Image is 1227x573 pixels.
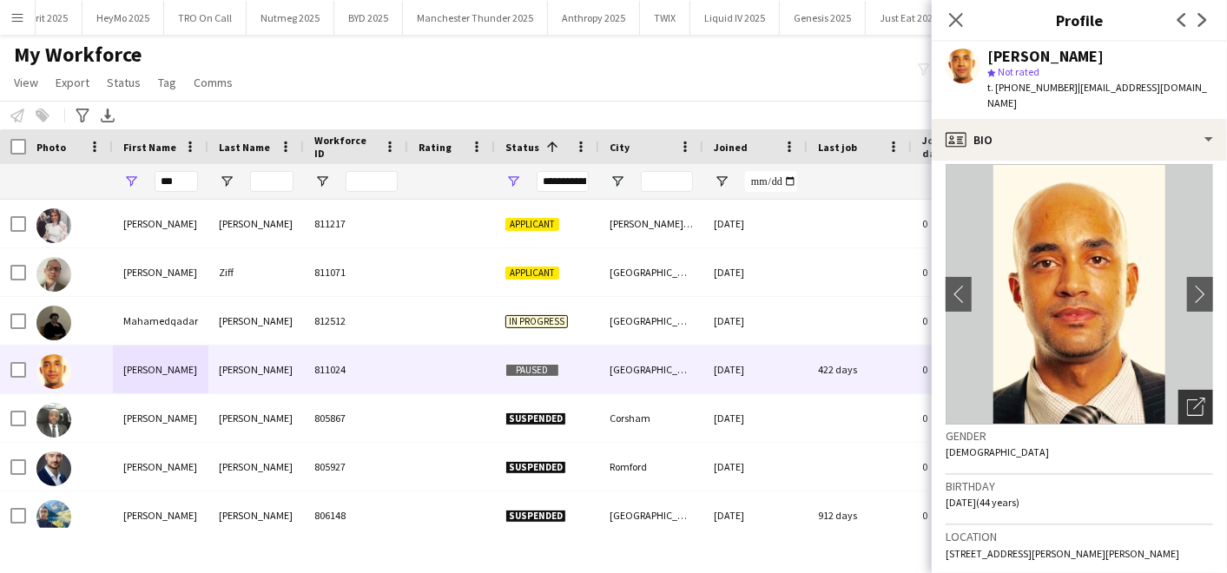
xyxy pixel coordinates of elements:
div: 805927 [304,443,408,491]
div: [PERSON_NAME] [113,394,208,442]
span: t. [PHONE_NUMBER] [987,81,1078,94]
div: 0 [912,394,1025,442]
span: Photo [36,141,66,154]
span: Last Name [219,141,270,154]
a: View [7,71,45,94]
span: Status [107,75,141,90]
input: Joined Filter Input [745,171,797,192]
div: 811071 [304,248,408,296]
span: [STREET_ADDRESS][PERSON_NAME][PERSON_NAME] [946,547,1179,560]
h3: Gender [946,428,1213,444]
span: Comms [194,75,233,90]
span: View [14,75,38,90]
span: Suspended [505,510,566,523]
div: [DATE] [703,297,808,345]
span: Tag [158,75,176,90]
img: Crew avatar or photo [946,164,1213,425]
div: [DATE] [703,394,808,442]
div: 811024 [304,346,408,393]
span: First Name [123,141,176,154]
img: Darryl Bishop [36,354,71,389]
div: [PERSON_NAME] [208,443,304,491]
button: Open Filter Menu [610,174,625,189]
span: | [EMAIL_ADDRESS][DOMAIN_NAME] [987,81,1207,109]
button: Liquid IV 2025 [690,1,780,35]
h3: Birthday [946,478,1213,494]
button: Just Eat 2025 [866,1,953,35]
a: Status [100,71,148,94]
button: TWIX [640,1,690,35]
img: Mahamedqadar Osman [36,306,71,340]
button: Open Filter Menu [123,174,139,189]
button: Open Filter Menu [314,174,330,189]
app-action-btn: Advanced filters [72,105,93,126]
span: Applicant [505,218,559,231]
h3: Location [946,529,1213,544]
button: TRO On Call [164,1,247,35]
div: 805867 [304,394,408,442]
button: Nutmeg 2025 [247,1,334,35]
div: [DATE] [703,248,808,296]
img: Darcey Nock [36,208,71,243]
button: Open Filter Menu [219,174,234,189]
div: [GEOGRAPHIC_DATA] [599,248,703,296]
div: [GEOGRAPHIC_DATA] [599,491,703,539]
div: 0 [912,491,1025,539]
button: BYD 2025 [334,1,403,35]
div: Open photos pop-in [1178,390,1213,425]
span: Workforce ID [314,134,377,160]
span: Applicant [505,267,559,280]
span: Not rated [998,65,1039,78]
button: Anthropy 2025 [548,1,640,35]
div: 812512 [304,297,408,345]
span: Jobs (last 90 days) [922,134,993,160]
span: City [610,141,630,154]
h3: Profile [932,9,1227,31]
button: Open Filter Menu [505,174,521,189]
div: 0 [912,297,1025,345]
a: Comms [187,71,240,94]
div: [PERSON_NAME] [208,491,304,539]
div: 0 [912,200,1025,247]
div: [PERSON_NAME] [113,248,208,296]
img: Darius Walker [36,403,71,438]
input: City Filter Input [641,171,693,192]
div: 0 [912,346,1025,393]
span: Joined [714,141,748,154]
img: Darren Ziff [36,257,71,292]
div: [DATE] [703,346,808,393]
a: Export [49,71,96,94]
span: Paused [505,364,559,377]
span: Status [505,141,539,154]
span: Suspended [505,461,566,474]
button: Open Filter Menu [714,174,729,189]
div: [GEOGRAPHIC_DATA][PERSON_NAME] [599,346,703,393]
button: HeyMo 2025 [82,1,164,35]
div: [GEOGRAPHIC_DATA] [599,297,703,345]
div: [PERSON_NAME] [208,394,304,442]
div: [PERSON_NAME] [113,346,208,393]
div: [DATE] [703,443,808,491]
button: Manchester Thunder 2025 [403,1,548,35]
div: Romford [599,443,703,491]
div: 0 [912,443,1025,491]
div: [PERSON_NAME] [113,491,208,539]
span: Export [56,75,89,90]
span: My Workforce [14,42,142,68]
div: Ziff [208,248,304,296]
div: [PERSON_NAME] [987,49,1104,64]
div: [PERSON_NAME] [208,346,304,393]
div: Mahamedqadar [113,297,208,345]
div: 422 days [808,346,912,393]
span: Rating [419,141,452,154]
span: [DEMOGRAPHIC_DATA] [946,445,1049,458]
input: First Name Filter Input [155,171,198,192]
div: [PERSON_NAME] [208,297,304,345]
div: 806148 [304,491,408,539]
div: [PERSON_NAME] Coldfield [599,200,703,247]
div: [DATE] [703,491,808,539]
div: 912 days [808,491,912,539]
span: In progress [505,315,568,328]
div: [DATE] [703,200,808,247]
div: 811217 [304,200,408,247]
